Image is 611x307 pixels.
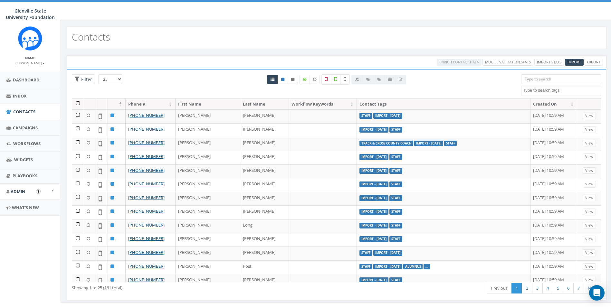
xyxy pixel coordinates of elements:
[530,219,577,233] td: [DATE] 10:59 AM
[128,181,165,187] a: [PHONE_NUMBER]
[584,283,601,293] a: Next
[13,109,35,115] span: Contacts
[13,125,38,131] span: Campaigns
[568,60,581,64] span: Import
[321,74,331,85] label: Not a Mobile
[176,247,240,260] td: [PERSON_NAME]
[128,236,165,241] a: [PHONE_NUMBER]
[359,127,388,133] label: Import - [DATE]
[13,93,27,99] span: Inbox
[565,59,584,66] a: Import
[128,167,165,173] a: [PHONE_NUMBER]
[583,167,596,174] a: View
[310,75,320,84] label: Data not Enriched
[583,181,596,188] a: View
[359,154,388,160] label: Import - [DATE]
[482,59,533,66] a: Mobile Validation Stats
[589,285,605,301] div: Open Intercom Messenger
[553,283,563,293] a: 5
[128,249,165,255] a: [PHONE_NUMBER]
[523,88,601,93] textarea: Search
[389,209,402,215] label: Staff
[359,236,388,242] label: Import - [DATE]
[176,164,240,178] td: [PERSON_NAME]
[18,26,42,51] img: Rally_Corp_Icon.png
[72,32,110,42] h2: Contacts
[389,223,402,228] label: Staff
[25,56,35,60] small: Name
[532,283,543,293] a: 3
[534,59,564,66] a: Import Stats
[176,151,240,164] td: [PERSON_NAME]
[176,109,240,123] td: [PERSON_NAME]
[389,154,402,160] label: Staff
[128,277,165,283] a: [PHONE_NUMBER]
[331,74,340,85] label: Validated
[128,208,165,214] a: [PHONE_NUMBER]
[530,274,577,288] td: [DATE] 10:59 AM
[176,98,240,110] th: First Name
[128,153,165,159] a: [PHONE_NUMBER]
[359,264,372,270] label: Staff
[373,113,402,119] label: Import - [DATE]
[281,78,284,81] i: This phone number is subscribed and will receive texts.
[573,283,584,293] a: 7
[359,223,388,228] label: Import - [DATE]
[72,74,95,84] span: Advance Filter
[288,75,298,84] a: Opted Out
[240,98,289,110] th: Last Name
[72,282,287,291] div: Showing 1 to 25 (161 total)
[15,61,45,65] small: [PERSON_NAME]
[278,75,288,84] a: Active
[176,274,240,288] td: [PERSON_NAME]
[583,140,596,147] a: View
[13,173,37,179] span: Playbooks
[240,233,289,247] td: [PERSON_NAME]
[240,137,289,151] td: [PERSON_NAME]
[240,205,289,219] td: [PERSON_NAME]
[359,195,388,201] label: Import - [DATE]
[126,98,176,110] th: Phone #: activate to sort column ascending
[291,78,294,81] i: This phone number is unsubscribed and has opted-out of all texts.
[240,109,289,123] td: [PERSON_NAME]
[425,265,428,269] a: ...
[240,123,289,137] td: [PERSON_NAME]
[530,247,577,260] td: [DATE] 10:59 AM
[128,140,165,145] a: [PHONE_NUMBER]
[583,113,596,119] a: View
[583,277,596,284] a: View
[583,222,596,229] a: View
[11,189,25,194] span: Admin
[240,192,289,206] td: [PERSON_NAME]
[530,178,577,192] td: [DATE] 10:59 AM
[176,233,240,247] td: [PERSON_NAME]
[240,219,289,233] td: Long
[36,189,41,194] button: Open In-App Guide
[128,222,165,228] a: [PHONE_NUMBER]
[128,112,165,118] a: [PHONE_NUMBER]
[389,127,402,133] label: Staff
[176,260,240,274] td: [PERSON_NAME]
[563,283,574,293] a: 6
[176,219,240,233] td: [PERSON_NAME]
[568,60,581,64] span: CSV files only
[389,181,402,187] label: Staff
[289,98,357,110] th: Workflow Keywords: activate to sort column ascending
[583,249,596,256] a: View
[359,250,372,256] label: Staff
[583,236,596,243] a: View
[240,164,289,178] td: [PERSON_NAME]
[583,153,596,160] a: View
[389,195,402,201] label: Staff
[128,126,165,132] a: [PHONE_NUMBER]
[359,209,388,215] label: Import - [DATE]
[530,123,577,137] td: [DATE] 10:59 AM
[267,75,278,84] a: All contacts
[530,260,577,274] td: [DATE] 10:59 AM
[240,151,289,164] td: [PERSON_NAME]
[521,74,601,84] input: Type to search
[128,263,165,269] a: [PHONE_NUMBER]
[359,277,388,283] label: Import - [DATE]
[583,209,596,215] a: View
[13,77,40,83] span: Dashboard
